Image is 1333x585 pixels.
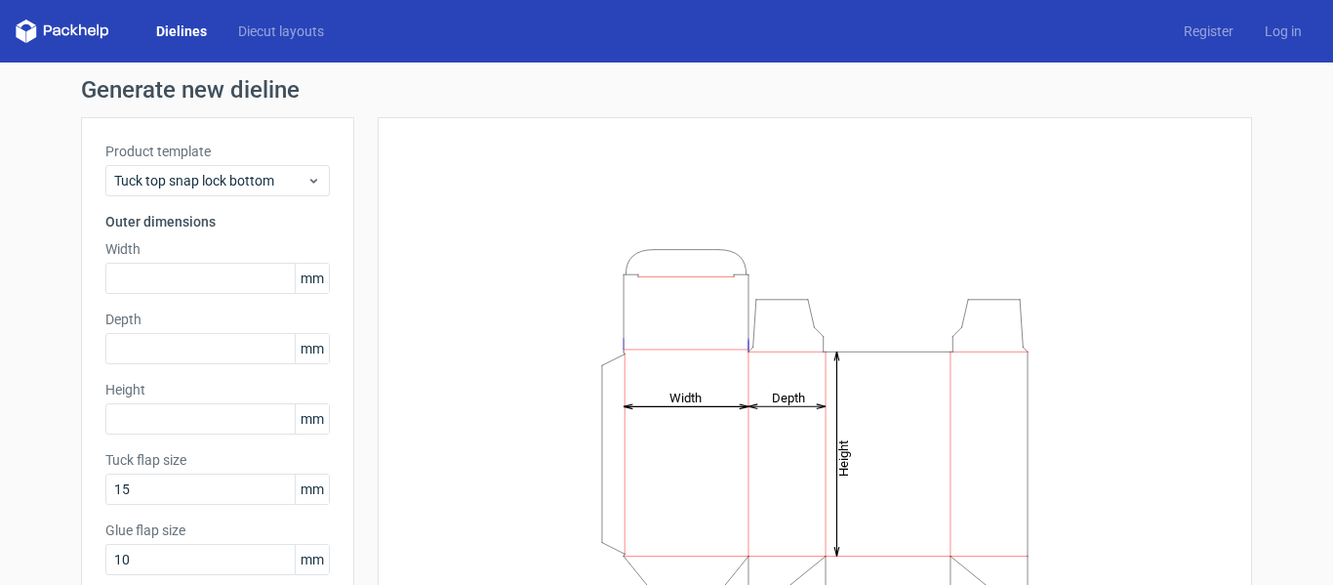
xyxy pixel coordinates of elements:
[105,521,330,540] label: Glue flap size
[295,264,329,293] span: mm
[772,390,805,404] tspan: Depth
[669,390,702,404] tspan: Width
[105,450,330,470] label: Tuck flap size
[105,212,330,231] h3: Outer dimensions
[105,310,330,329] label: Depth
[81,78,1252,102] h1: Generate new dieline
[105,380,330,399] label: Height
[295,475,329,504] span: mm
[836,439,851,476] tspan: Height
[295,334,329,363] span: mm
[295,404,329,434] span: mm
[114,171,306,190] span: Tuck top snap lock bottom
[1249,21,1317,41] a: Log in
[295,545,329,574] span: mm
[222,21,340,41] a: Diecut layouts
[105,239,330,259] label: Width
[1168,21,1249,41] a: Register
[141,21,222,41] a: Dielines
[105,142,330,161] label: Product template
